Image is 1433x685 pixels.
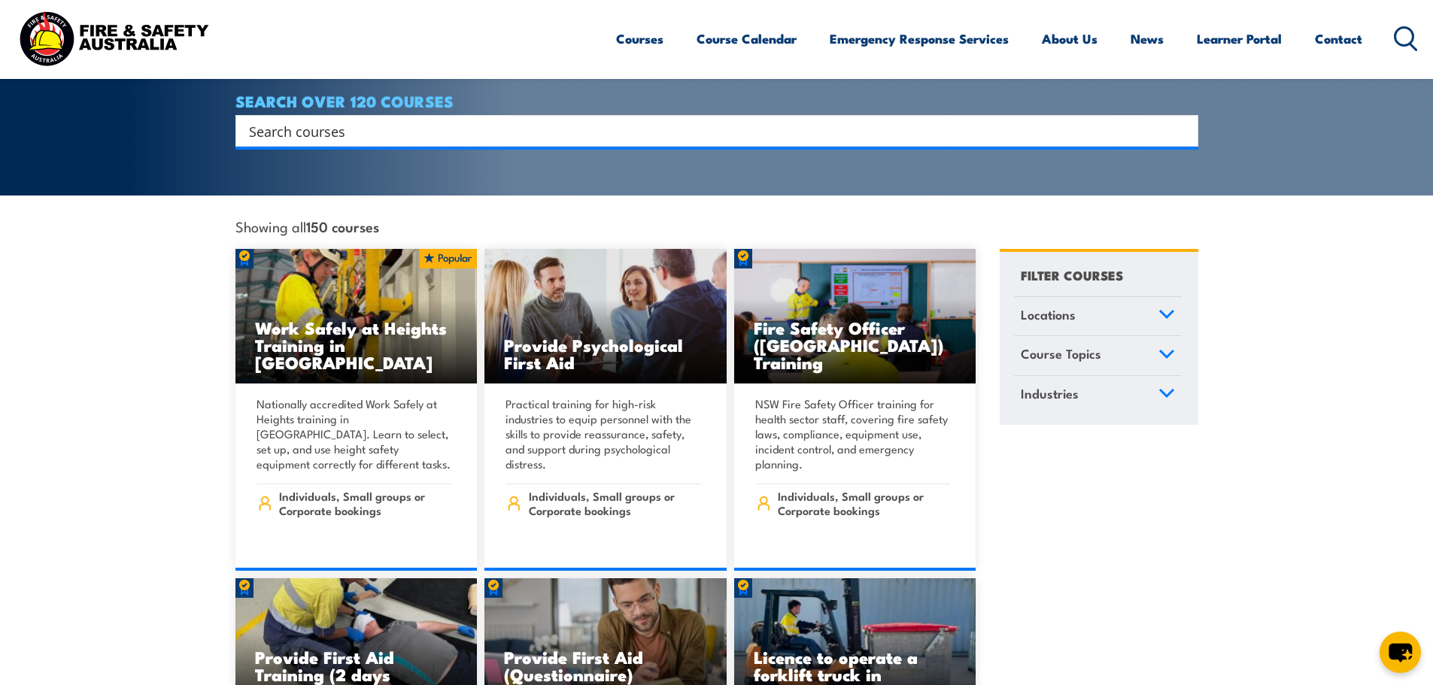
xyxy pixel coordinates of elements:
[252,120,1168,141] form: Search form
[529,489,701,517] span: Individuals, Small groups or Corporate bookings
[616,19,663,59] a: Courses
[1197,19,1282,59] a: Learner Portal
[1021,305,1076,325] span: Locations
[257,396,452,471] p: Nationally accredited Work Safely at Heights training in [GEOGRAPHIC_DATA]. Learn to select, set ...
[235,249,478,384] img: Work Safely at Heights Training (1)
[1014,297,1182,336] a: Locations
[255,319,458,371] h3: Work Safely at Heights Training in [GEOGRAPHIC_DATA]
[754,319,957,371] h3: Fire Safety Officer ([GEOGRAPHIC_DATA]) Training
[734,249,976,384] img: Fire Safety Advisor
[504,336,707,371] h3: Provide Psychological First Aid
[734,249,976,384] a: Fire Safety Officer ([GEOGRAPHIC_DATA]) Training
[1315,19,1362,59] a: Contact
[1172,120,1193,141] button: Search magnifier button
[697,19,797,59] a: Course Calendar
[1131,19,1164,59] a: News
[1014,376,1182,415] a: Industries
[1042,19,1098,59] a: About Us
[279,489,451,517] span: Individuals, Small groups or Corporate bookings
[1021,344,1101,364] span: Course Topics
[1021,383,1079,404] span: Industries
[484,249,727,384] a: Provide Psychological First Aid
[1380,632,1421,673] button: chat-button
[505,396,701,471] p: Practical training for high-risk industries to equip personnel with the skills to provide reassur...
[1014,336,1182,375] a: Course Topics
[484,249,727,384] img: Mental Health First Aid Training Course from Fire & Safety Australia
[306,216,379,236] strong: 150 courses
[830,19,1009,59] a: Emergency Response Services
[778,489,950,517] span: Individuals, Small groups or Corporate bookings
[1021,265,1123,285] h4: FILTER COURSES
[235,218,379,234] span: Showing all
[235,249,478,384] a: Work Safely at Heights Training in [GEOGRAPHIC_DATA]
[249,120,1165,142] input: Search input
[235,92,1198,109] h4: SEARCH OVER 120 COURSES
[755,396,951,471] p: NSW Fire Safety Officer training for health sector staff, covering fire safety laws, compliance, ...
